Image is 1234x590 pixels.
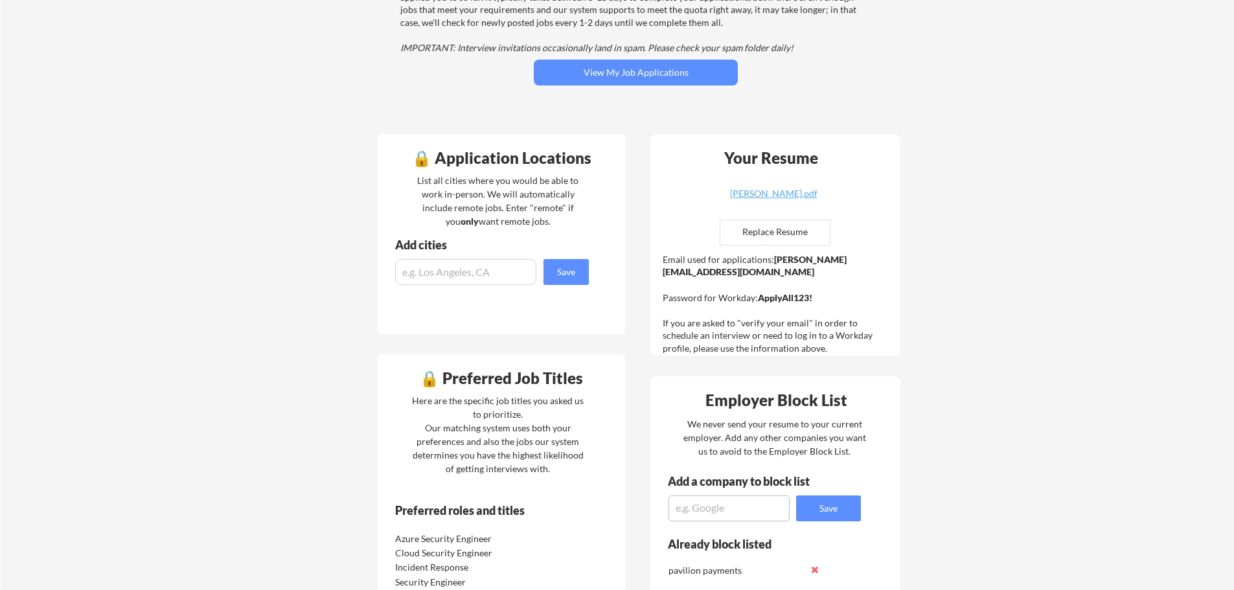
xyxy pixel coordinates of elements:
[409,394,587,475] div: Here are the specific job titles you asked us to prioritize. Our matching system uses both your p...
[707,150,835,166] div: Your Resume
[696,189,851,198] div: [PERSON_NAME].pdf
[395,239,592,251] div: Add cities
[395,532,532,545] div: Azure Security Engineer
[663,253,891,355] div: Email used for applications: Password for Workday: If you are asked to "verify your email" in ord...
[668,475,830,487] div: Add a company to block list
[395,576,532,589] div: Security Engineer
[796,495,861,521] button: Save
[395,561,532,574] div: Incident Response
[663,254,847,278] strong: [PERSON_NAME][EMAIL_ADDRESS][DOMAIN_NAME]
[668,564,805,577] div: pavilion payments
[656,392,897,408] div: Employer Block List
[400,42,794,53] em: IMPORTANT: Interview invitations occasionally land in spam. Please check your spam folder daily!
[461,216,479,227] strong: only
[696,189,851,209] a: [PERSON_NAME].pdf
[758,292,812,303] strong: ApplyAll123!
[534,60,738,85] button: View My Job Applications
[395,505,571,516] div: Preferred roles and titles
[381,150,622,166] div: 🔒 Application Locations
[395,259,536,285] input: e.g. Los Angeles, CA
[409,174,587,228] div: List all cities where you would be able to work in-person. We will automatically include remote j...
[682,417,867,458] div: We never send your resume to your current employer. Add any other companies you want us to avoid ...
[668,538,843,550] div: Already block listed
[381,370,622,386] div: 🔒 Preferred Job Titles
[395,547,532,560] div: Cloud Security Engineer
[543,259,589,285] button: Save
